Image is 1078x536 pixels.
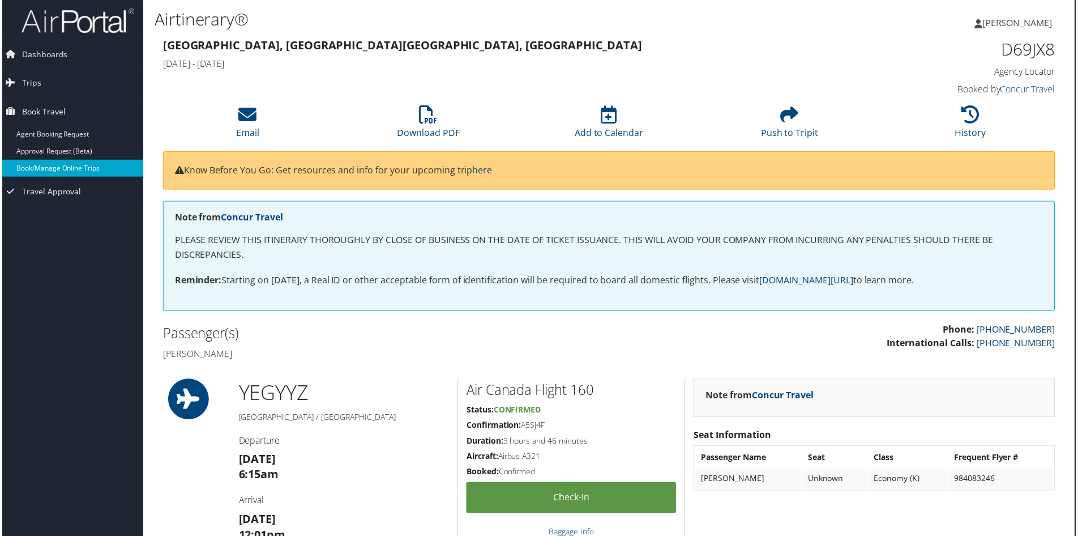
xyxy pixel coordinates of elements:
[944,324,976,337] strong: Phone:
[984,16,1054,29] span: [PERSON_NAME]
[237,496,448,508] h4: Arrival
[466,382,677,401] h2: Air Canada Flight 160
[870,470,949,491] td: Economy (K)
[846,83,1057,96] h4: Booked by
[466,421,521,432] strong: Confirmation:
[237,513,275,529] strong: [DATE]
[493,406,541,416] span: Confirmed
[161,37,643,53] strong: [GEOGRAPHIC_DATA], [GEOGRAPHIC_DATA] [GEOGRAPHIC_DATA], [GEOGRAPHIC_DATA]
[760,275,854,287] a: [DOMAIN_NAME][URL]
[976,6,1066,40] a: [PERSON_NAME]
[978,338,1057,351] a: [PHONE_NUMBER]
[20,98,63,126] span: Book Travel
[978,324,1057,337] a: [PHONE_NUMBER]
[19,7,132,34] img: airportal-logo.png
[173,274,1045,289] p: Starting on [DATE], a Real ID or other acceptable form of identification will be required to boar...
[575,112,644,139] a: Add to Calendar
[466,452,677,463] h5: Airbus A321
[466,437,677,448] h5: 3 hours and 46 minutes
[173,212,282,224] strong: Note from
[752,390,815,403] a: Concur Travel
[153,7,762,31] h1: Airtinerary®
[20,40,66,69] span: Dashboards
[466,468,498,479] strong: Booked:
[466,421,677,432] h5: A5SJ4F
[161,349,601,361] h4: [PERSON_NAME]
[696,470,802,491] td: [PERSON_NAME]
[466,452,498,463] strong: Aircraft:
[466,484,677,515] a: Check-in
[803,470,869,491] td: Unknown
[20,178,79,206] span: Travel Approval
[888,338,976,351] strong: International Calls:
[161,325,601,344] h2: Passenger(s)
[870,449,949,469] th: Class
[237,453,275,468] strong: [DATE]
[846,66,1057,78] h4: Agency Locator
[846,37,1057,61] h1: D69JX8
[956,112,987,139] a: History
[173,164,1045,178] p: Know Before You Go: Get resources and info for your upcoming trip
[220,212,282,224] a: Concur Travel
[803,449,869,469] th: Seat
[466,437,503,448] strong: Duration:
[706,390,815,403] strong: Note from
[694,430,772,443] strong: Seat Information
[472,164,492,177] a: here
[696,449,802,469] th: Passenger Name
[173,275,220,287] strong: Reminder:
[237,413,448,424] h5: [GEOGRAPHIC_DATA] / [GEOGRAPHIC_DATA]
[950,470,1055,491] td: 984083246
[20,69,39,97] span: Trips
[237,469,277,484] strong: 6:15am
[237,436,448,448] h4: Departure
[950,449,1055,469] th: Frequent Flyer #
[161,58,829,70] h4: [DATE] - [DATE]
[1002,83,1057,96] a: Concur Travel
[173,234,1045,263] p: PLEASE REVIEW THIS ITINERARY THOROUGHLY BY CLOSE OF BUSINESS ON THE DATE OF TICKET ISSUANCE. THIS...
[396,112,459,139] a: Download PDF
[466,468,677,479] h5: Confirmed
[235,112,258,139] a: Email
[762,112,819,139] a: Push to Tripit
[466,406,493,416] strong: Status:
[237,380,448,409] h1: YEG YYZ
